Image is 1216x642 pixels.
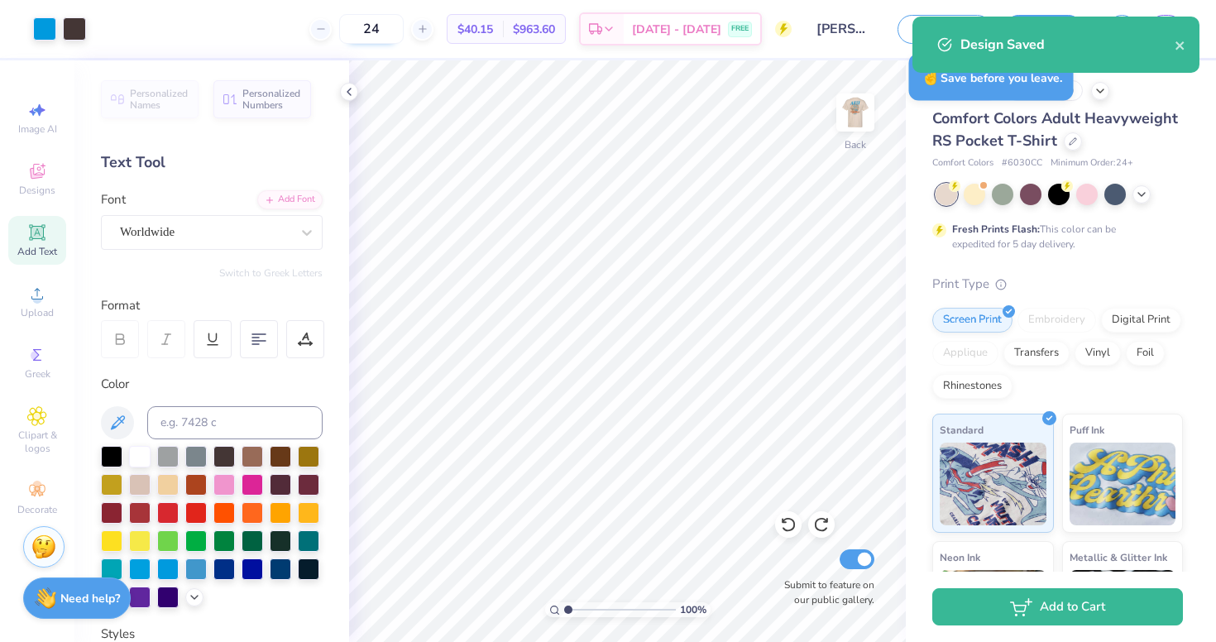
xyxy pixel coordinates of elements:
[513,21,555,38] span: $963.60
[101,190,126,209] label: Font
[1175,35,1186,55] button: close
[101,151,323,174] div: Text Tool
[147,406,323,439] input: e.g. 7428 c
[21,306,54,319] span: Upload
[25,367,50,381] span: Greek
[257,190,323,209] div: Add Font
[457,21,493,38] span: $40.15
[680,602,706,617] span: 100 %
[1075,341,1121,366] div: Vinyl
[1070,443,1176,525] img: Puff Ink
[932,275,1183,294] div: Print Type
[18,122,57,136] span: Image AI
[130,88,189,111] span: Personalized Names
[1070,421,1104,438] span: Puff Ink
[731,23,749,35] span: FREE
[932,308,1013,333] div: Screen Print
[1017,308,1096,333] div: Embroidery
[839,96,872,129] img: Back
[19,184,55,197] span: Designs
[932,588,1183,625] button: Add to Cart
[1070,549,1167,566] span: Metallic & Glitter Ink
[242,88,301,111] span: Personalized Numbers
[101,375,323,394] div: Color
[804,12,885,46] input: Untitled Design
[632,21,721,38] span: [DATE] - [DATE]
[940,549,980,566] span: Neon Ink
[775,577,874,607] label: Submit to feature on our public gallery.
[952,223,1040,236] strong: Fresh Prints Flash:
[17,245,57,258] span: Add Text
[1002,156,1042,170] span: # 6030CC
[932,374,1013,399] div: Rhinestones
[1003,341,1070,366] div: Transfers
[845,137,866,152] div: Back
[898,15,992,44] button: Save as
[8,429,66,455] span: Clipart & logos
[932,341,998,366] div: Applique
[17,503,57,516] span: Decorate
[101,296,324,315] div: Format
[940,443,1046,525] img: Standard
[1101,308,1181,333] div: Digital Print
[1126,341,1165,366] div: Foil
[339,14,404,44] input: – –
[952,222,1156,252] div: This color can be expedited for 5 day delivery.
[219,266,323,280] button: Switch to Greek Letters
[1051,156,1133,170] span: Minimum Order: 24 +
[932,108,1178,151] span: Comfort Colors Adult Heavyweight RS Pocket T-Shirt
[960,35,1175,55] div: Design Saved
[60,591,120,606] strong: Need help?
[940,421,984,438] span: Standard
[932,156,993,170] span: Comfort Colors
